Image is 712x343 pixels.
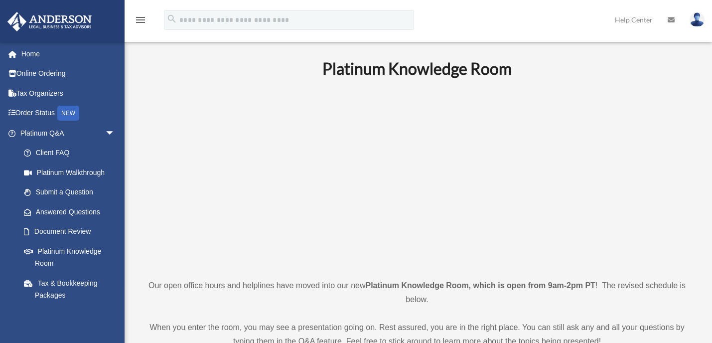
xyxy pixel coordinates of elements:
a: menu [135,17,146,26]
a: Tax Organizers [7,83,130,103]
p: Our open office hours and helplines have moved into our new ! The revised schedule is below. [142,279,692,307]
b: Platinum Knowledge Room [322,59,512,78]
iframe: 231110_Toby_KnowledgeRoom [268,92,567,260]
strong: Platinum Knowledge Room, which is open from 9am-2pm PT [366,281,595,290]
a: Platinum Knowledge Room [14,241,125,273]
a: Answered Questions [14,202,130,222]
i: menu [135,14,146,26]
span: arrow_drop_down [105,123,125,144]
a: Platinum Q&Aarrow_drop_down [7,123,130,143]
i: search [166,13,177,24]
a: Platinum Walkthrough [14,163,130,182]
div: NEW [57,106,79,121]
img: Anderson Advisors Platinum Portal [4,12,95,31]
a: Order StatusNEW [7,103,130,124]
a: Land Trust & Deed Forum [14,305,130,325]
a: Submit a Question [14,182,130,202]
a: Document Review [14,222,130,242]
a: Tax & Bookkeeping Packages [14,273,130,305]
img: User Pic [690,12,705,27]
a: Home [7,44,130,64]
a: Client FAQ [14,143,130,163]
a: Online Ordering [7,64,130,84]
